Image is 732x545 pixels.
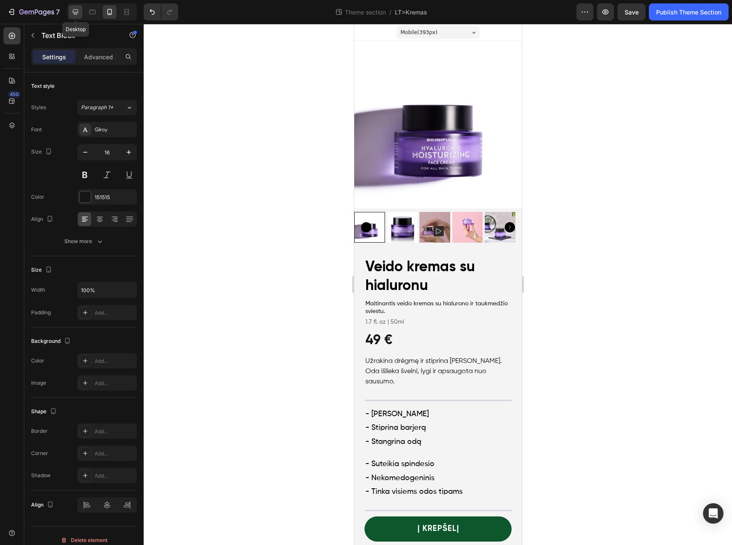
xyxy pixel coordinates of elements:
div: Undo/Redo [144,3,178,20]
div: 151515 [95,194,135,201]
div: Color [31,357,44,365]
div: Width [31,286,45,294]
button: Paragraph 1* [77,100,137,115]
div: Corner [31,449,48,457]
div: Open Intercom Messenger [703,503,723,524]
div: Shadow [31,472,51,479]
span: Paragraph 1* [81,104,113,111]
div: Padding [31,309,51,316]
span: LT>Kremas [395,8,427,17]
p: Text Block [41,30,114,41]
button: 7 [3,3,64,20]
iframe: Design area [354,24,522,545]
div: Text style [31,82,55,90]
p: Advanced [84,52,113,61]
p: 7 [56,7,60,17]
div: Size [31,146,54,158]
p: Settings [42,52,66,61]
div: Add... [95,428,135,435]
div: Gilroy [95,126,135,134]
div: Font [31,126,42,133]
div: Add... [95,357,135,365]
span: Theme section [343,8,388,17]
button: Save [617,3,645,20]
input: Auto [78,282,136,298]
div: Publish Theme Section [656,8,721,17]
div: Shape [31,406,58,417]
div: Styles [31,104,46,111]
span: Save [625,9,639,16]
button: Publish Theme Section [649,3,729,20]
div: Add... [95,450,135,458]
div: Background [31,336,72,347]
div: Add... [95,472,135,480]
div: Show more [64,237,104,246]
div: Border [31,427,48,435]
div: Image [31,379,46,387]
div: 450 [8,91,20,98]
div: Size [31,264,54,276]
div: Add... [95,380,135,387]
div: Add... [95,309,135,317]
button: Show more [31,234,137,249]
span: / [389,8,391,17]
div: Color [31,193,44,201]
div: Align [31,499,55,511]
div: Align [31,214,55,225]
